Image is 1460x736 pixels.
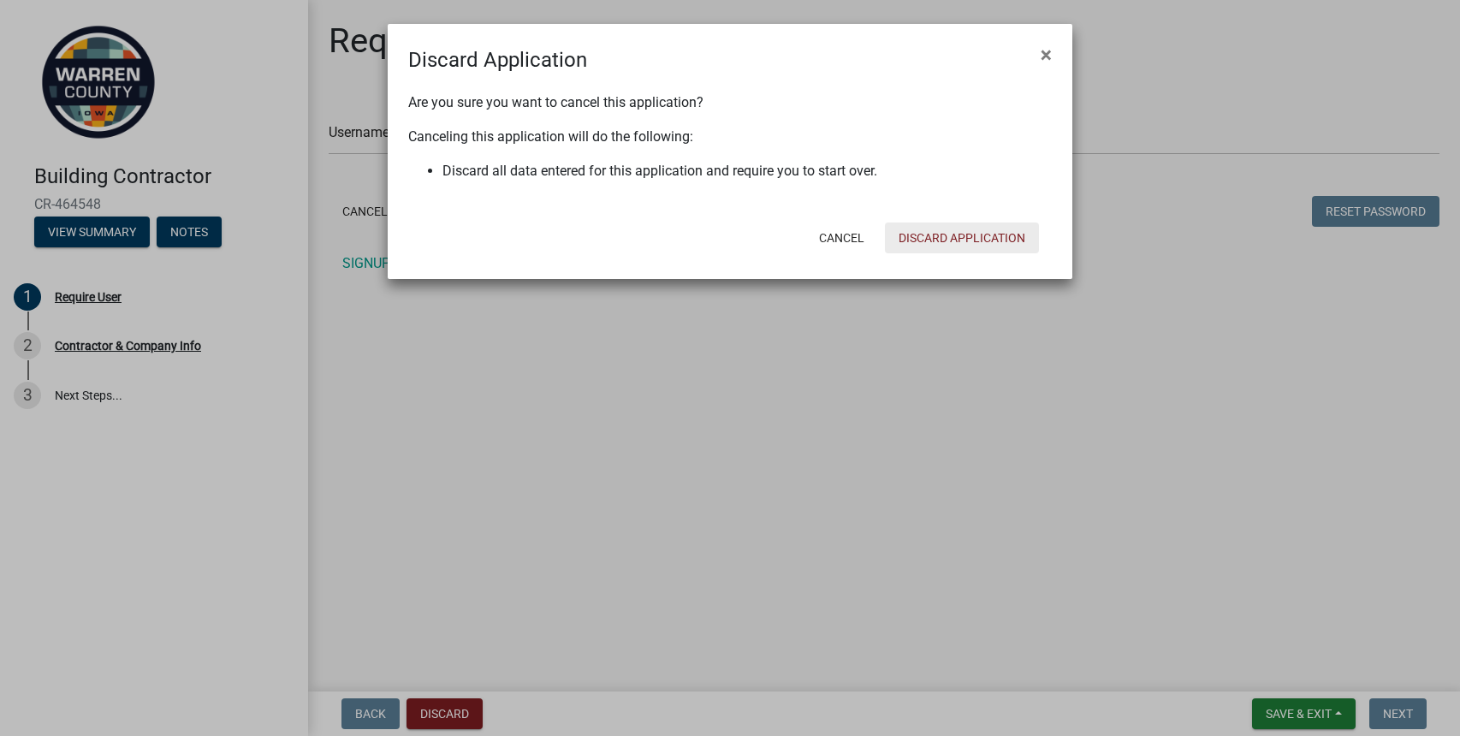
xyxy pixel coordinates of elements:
button: Discard Application [885,223,1039,253]
button: Close [1027,31,1065,79]
p: Are you sure you want to cancel this application? [408,92,1052,113]
li: Discard all data entered for this application and require you to start over. [442,161,1052,181]
p: Canceling this application will do the following: [408,127,1052,147]
span: × [1041,43,1052,67]
h4: Discard Application [408,45,587,75]
button: Cancel [805,223,878,253]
